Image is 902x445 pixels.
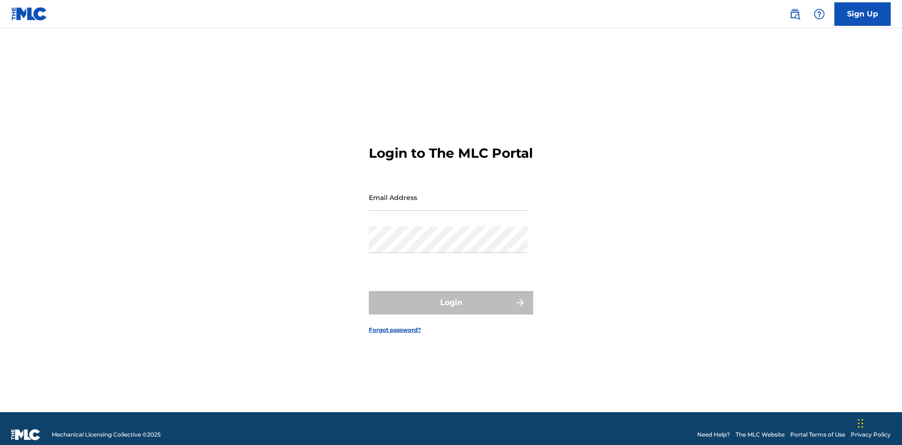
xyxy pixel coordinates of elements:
a: The MLC Website [736,430,785,439]
a: Need Help? [697,430,730,439]
img: search [789,8,801,20]
a: Privacy Policy [851,430,891,439]
div: Help [810,5,829,23]
a: Public Search [785,5,804,23]
iframe: Chat Widget [855,400,902,445]
img: logo [11,429,40,440]
a: Portal Terms of Use [790,430,845,439]
div: Drag [858,409,863,437]
a: Forgot password? [369,326,421,334]
a: Sign Up [834,2,891,26]
span: Mechanical Licensing Collective © 2025 [52,430,161,439]
img: MLC Logo [11,7,47,21]
img: help [814,8,825,20]
h3: Login to The MLC Portal [369,145,533,161]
